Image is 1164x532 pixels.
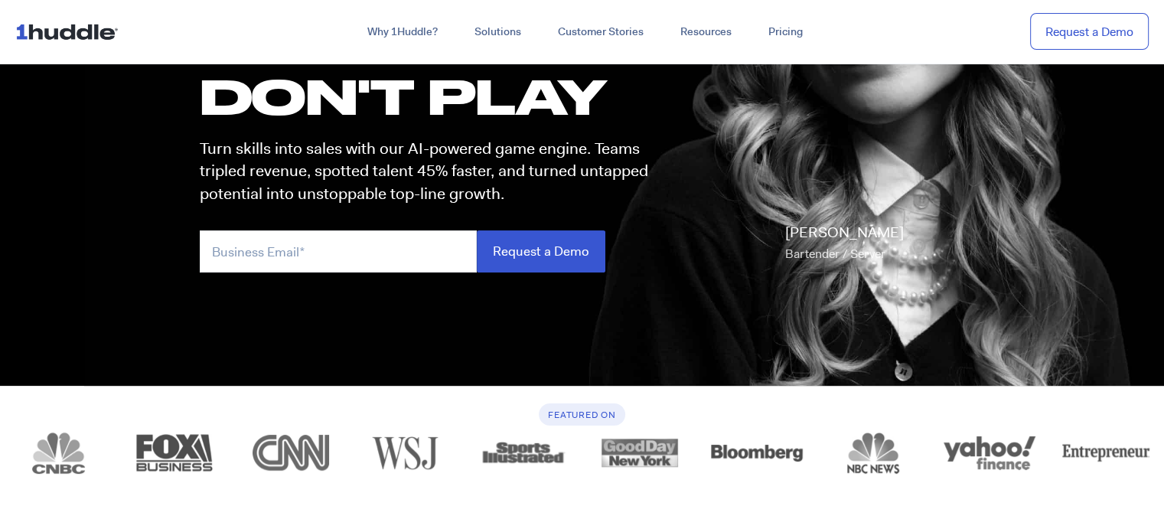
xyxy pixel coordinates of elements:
[815,432,931,474] div: 8 of 12
[354,432,461,474] img: logo_wsj
[1030,13,1149,51] a: Request a Demo
[815,432,931,474] a: logo_nbc
[582,432,698,474] div: 6 of 12
[785,222,904,265] p: [PERSON_NAME]
[699,432,815,474] div: 7 of 12
[456,18,540,46] a: Solutions
[116,432,233,474] a: logo_fox
[703,432,810,474] img: logo_bloomberg
[233,432,349,474] div: 3 of 12
[200,138,662,205] p: Turn skills into sales with our AI-powered game engine. Teams tripled revenue, spotted talent 45%...
[539,403,625,426] h6: Featured On
[349,432,465,474] div: 4 of 12
[820,432,927,474] img: logo_nbc
[931,432,1048,474] div: 9 of 12
[1052,432,1159,474] img: logo_entrepreneur
[15,17,125,46] img: ...
[5,432,112,474] img: logo_cnbc
[1048,432,1164,474] a: logo_entrepreneur
[349,432,465,474] a: logo_wsj
[116,432,233,474] div: 2 of 12
[477,230,605,273] input: Request a Demo
[1048,432,1164,474] div: 10 of 12
[465,432,582,474] a: logo_sports
[200,230,477,273] input: Business Email*
[785,246,885,262] span: Bartender / Server
[470,432,577,474] img: logo_sports
[699,432,815,474] a: logo_bloomberg
[233,432,349,474] a: logo_cnn
[237,432,344,474] img: logo_cnn
[540,18,662,46] a: Customer Stories
[586,432,693,474] img: logo_goodday
[936,432,1043,474] img: logo_yahoo
[465,432,582,474] div: 5 of 12
[750,18,821,46] a: Pricing
[582,432,698,474] a: logo_goodday
[121,432,228,474] img: logo_fox
[662,18,750,46] a: Resources
[349,18,456,46] a: Why 1Huddle?
[931,432,1048,474] a: logo_yahoo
